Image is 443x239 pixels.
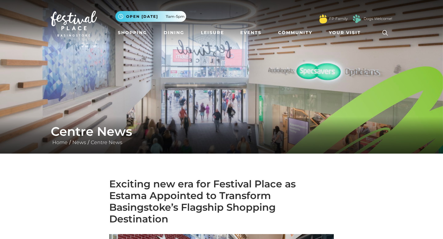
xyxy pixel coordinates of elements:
[166,14,185,19] span: 11am-5pm
[329,16,348,22] a: FP Family
[326,27,366,38] a: Your Visit
[115,11,186,22] button: Open [DATE] 11am-5pm
[109,178,334,225] h2: Exciting new era for Festival Place as Estama Appointed to Transform Basingstoke’s Flagship Shopp...
[51,11,97,37] img: Festival Place Logo
[198,27,226,38] a: Leisure
[89,139,124,145] a: Centre News
[46,124,397,146] div: / /
[51,124,392,139] h1: Centre News
[329,29,361,36] span: Your Visit
[364,16,392,22] a: Dogs Welcome!
[161,27,187,38] a: Dining
[115,27,150,38] a: Shopping
[51,139,69,145] a: Home
[126,14,158,19] span: Open [DATE]
[276,27,315,38] a: Community
[238,27,264,38] a: Events
[71,139,88,145] a: News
